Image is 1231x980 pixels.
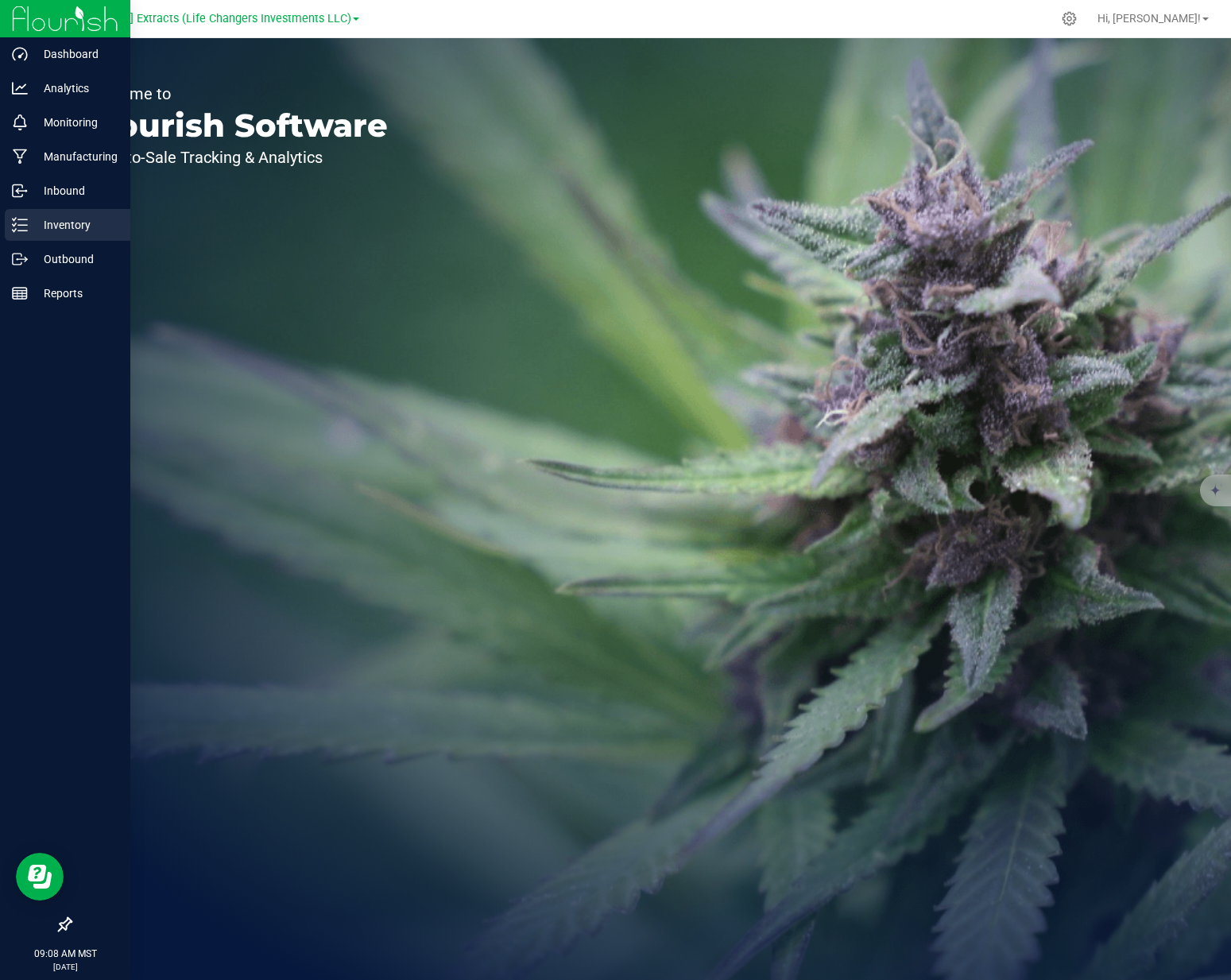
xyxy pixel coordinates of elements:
span: [PERSON_NAME] Extracts (Life Changers Investments LLC) [46,12,351,25]
span: Hi, [PERSON_NAME]! [1097,12,1201,25]
inline-svg: Analytics [12,80,28,96]
inline-svg: Outbound [12,251,28,267]
p: Monitoring [28,113,123,132]
inline-svg: Monitoring [12,114,28,130]
p: Seed-to-Sale Tracking & Analytics [86,149,388,165]
p: 09:08 AM MST [7,947,123,961]
inline-svg: Reports [12,285,28,301]
p: Manufacturing [28,147,123,166]
p: Reports [28,284,123,303]
p: Analytics [28,79,123,98]
inline-svg: Inventory [12,217,28,233]
inline-svg: Manufacturing [12,149,28,165]
p: Welcome to [86,86,388,102]
inline-svg: Inbound [12,183,28,199]
p: Inbound [28,181,123,200]
p: [DATE] [7,961,123,973]
p: Dashboard [28,45,123,64]
p: Outbound [28,250,123,269]
iframe: Resource center [16,853,64,901]
div: Manage settings [1059,11,1079,26]
p: Flourish Software [86,110,388,141]
inline-svg: Dashboard [12,46,28,62]
p: Inventory [28,215,123,234]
